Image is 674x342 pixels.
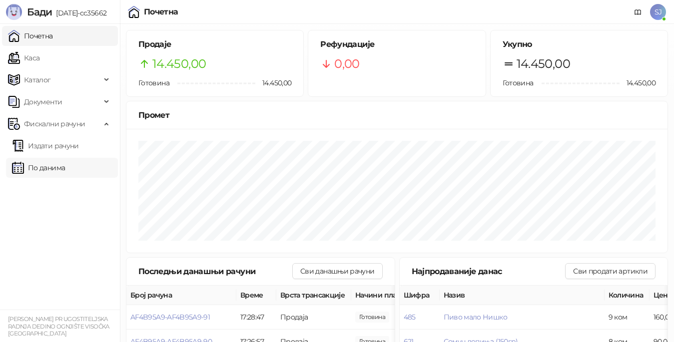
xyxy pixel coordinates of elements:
[276,305,351,330] td: Продаја
[605,305,650,330] td: 9 ком
[24,70,51,90] span: Каталог
[320,38,473,50] h5: Рефундације
[126,286,236,305] th: Број рачуна
[138,109,656,121] div: Промет
[24,114,85,134] span: Фискални рачуни
[12,158,65,178] a: По данима
[130,313,210,322] button: AF4B95A9-AF4B95A9-91
[255,77,291,88] span: 14.450,00
[8,26,53,46] a: Почетна
[6,4,22,20] img: Logo
[138,265,292,278] div: Последњи данашњи рачуни
[400,286,440,305] th: Шифра
[351,286,451,305] th: Начини плаћања
[334,54,359,73] span: 0,00
[517,54,570,73] span: 14.450,00
[236,286,276,305] th: Време
[236,305,276,330] td: 17:28:47
[630,4,646,20] a: Документација
[565,263,656,279] button: Сви продати артикли
[8,48,39,68] a: Каса
[52,8,106,17] span: [DATE]-cc35662
[444,313,507,322] button: Пиво мало Нишко
[503,78,534,87] span: Готовина
[276,286,351,305] th: Врста трансакције
[138,38,291,50] h5: Продаје
[152,54,206,73] span: 14.450,00
[138,78,169,87] span: Готовина
[412,265,566,278] div: Најпродаваније данас
[404,313,416,322] button: 485
[605,286,650,305] th: Количина
[24,92,62,112] span: Документи
[440,286,605,305] th: Назив
[144,8,178,16] div: Почетна
[292,263,382,279] button: Сви данашњи рачуни
[8,316,109,337] small: [PERSON_NAME] PR UGOSTITELJSKA RADNJA DEDINO OGNJIŠTE VISOČKA [GEOGRAPHIC_DATA]
[620,77,656,88] span: 14.450,00
[355,312,389,323] span: 2.760,00
[27,6,52,18] span: Бади
[503,38,656,50] h5: Укупно
[650,4,666,20] span: SJ
[12,136,79,156] a: Издати рачуни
